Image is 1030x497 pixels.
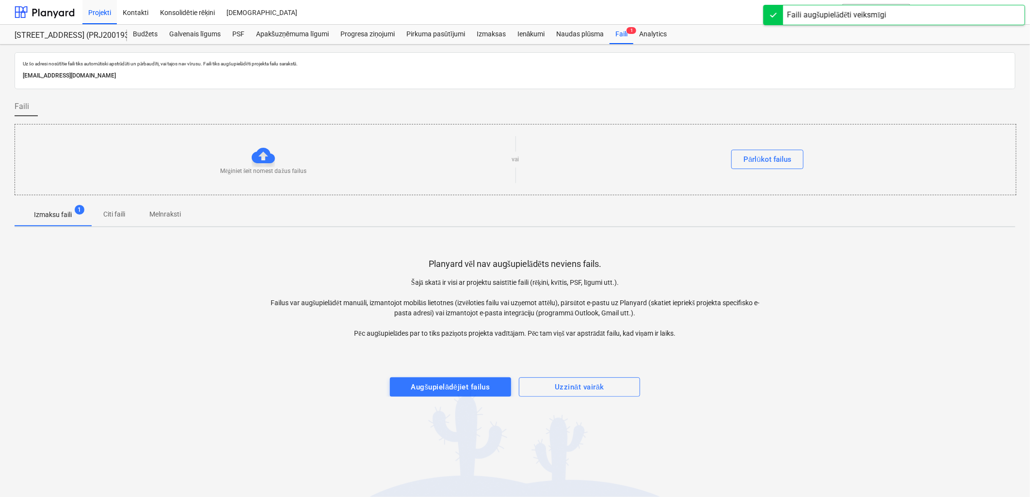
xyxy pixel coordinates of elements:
button: Pārlūkot failus [731,150,804,169]
p: Melnraksti [149,209,181,219]
a: Faili1 [610,25,633,44]
div: Faili [610,25,633,44]
a: PSF [226,25,250,44]
div: Pārlūkot failus [743,153,791,166]
div: Mēģiniet šeit nomest dažus failusvaiPārlūkot failus [15,124,1016,195]
button: Augšupielādējiet failus [390,377,511,397]
p: Izmaksu faili [34,210,72,220]
iframe: Chat Widget [982,450,1030,497]
p: Citi faili [103,209,126,219]
span: Faili [15,101,29,112]
a: Analytics [633,25,673,44]
p: [EMAIL_ADDRESS][DOMAIN_NAME] [23,71,1007,81]
div: Faili augšupielādēti veiksmīgi [787,9,886,21]
div: Uzzināt vairāk [555,381,604,393]
p: Mēģiniet šeit nomest dažus failus [221,167,306,175]
p: Planyard vēl nav augšupielādēts neviens fails. [429,258,601,270]
button: Uzzināt vairāk [519,377,640,397]
a: Progresa ziņojumi [335,25,401,44]
p: Šajā skatā ir visi ar projektu saistītie faili (rēķini, kvītis, PSF, līgumi utt.). Failus var aug... [265,278,765,339]
a: Ienākumi [512,25,551,44]
a: Pirkuma pasūtījumi [401,25,471,44]
div: Augšupielādējiet failus [411,381,490,393]
a: Izmaksas [471,25,512,44]
div: [STREET_ADDRESS] (PRJ2001934) 2601941 [15,31,115,41]
a: Galvenais līgums [163,25,226,44]
span: 1 [75,205,84,215]
a: Naudas plūsma [551,25,610,44]
p: Uz šo adresi nosūtītie faili tiks automātiski apstrādāti un pārbaudīti, vai tajos nav vīrusu. Fai... [23,61,1007,67]
a: Apakšuzņēmuma līgumi [250,25,335,44]
a: Budžets [127,25,163,44]
span: 1 [627,27,636,34]
p: vai [512,155,519,164]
